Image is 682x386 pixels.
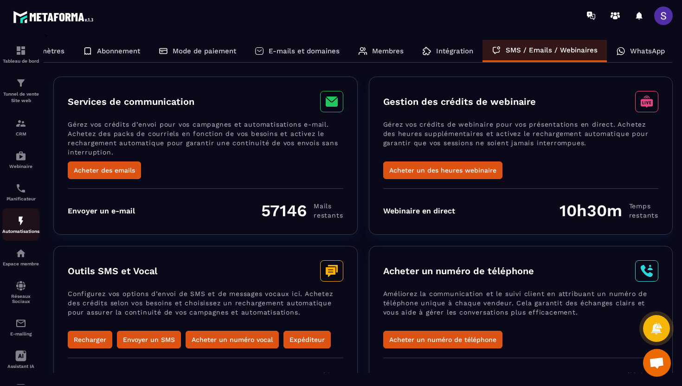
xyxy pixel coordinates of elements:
[383,331,502,348] button: Acheter un numéro de téléphone
[15,280,26,291] img: social-network
[261,201,343,220] div: 57146
[560,201,658,220] div: 10h30m
[506,46,598,54] p: SMS / Emails / Webinaires
[68,120,343,161] p: Gérez vos crédits d’envoi pour vos campagnes et automatisations e-mail. Achetez des packs de cour...
[314,211,343,220] span: restants
[2,143,39,176] a: automationsautomationsWebinaire
[97,47,140,55] p: Abonnement
[68,96,194,107] h3: Services de communication
[629,201,658,211] span: Temps
[15,318,26,329] img: email
[383,289,659,331] p: Améliorez la communication et le suivi client en attribuant un numéro de téléphone unique à chaqu...
[2,131,39,136] p: CRM
[623,371,658,380] span: Téléphone
[2,294,39,304] p: Réseaux Sociaux
[314,201,343,211] span: Mails
[2,208,39,241] a: automationsautomationsAutomatisations
[630,47,665,55] p: WhatsApp
[2,91,39,104] p: Tunnel de vente Site web
[2,58,39,64] p: Tableau de bord
[68,161,141,179] button: Acheter des emails
[15,215,26,226] img: automations
[68,265,157,277] h3: Outils SMS et Vocal
[2,111,39,143] a: formationformationCRM
[2,241,39,273] a: automationsautomationsEspace membre
[68,289,343,331] p: Configurez vos options d’envoi de SMS et de messages vocaux ici. Achetez des crédits selon vos be...
[13,8,97,26] img: logo
[643,349,671,377] div: Ouvrir le chat
[68,206,135,215] div: Envoyer un e-mail
[15,150,26,161] img: automations
[2,273,39,311] a: social-networksocial-networkRéseaux Sociaux
[372,47,404,55] p: Membres
[25,47,64,55] p: Paramètres
[186,331,279,348] button: Acheter un numéro vocal
[2,71,39,111] a: formationformationTunnel de vente Site web
[15,77,26,89] img: formation
[2,196,39,201] p: Planificateur
[269,47,340,55] p: E-mails et domaines
[117,331,181,348] button: Envoyer un SMS
[2,343,39,376] a: Assistant IA
[2,176,39,208] a: schedulerschedulerPlanificateur
[173,47,236,55] p: Mode de paiement
[68,331,112,348] button: Recharger
[15,118,26,129] img: formation
[2,38,39,71] a: formationformationTableau de bord
[314,371,343,380] span: Crédits
[2,311,39,343] a: emailemailE-mailing
[436,47,473,55] p: Intégration
[383,161,502,179] button: Acheter un des heures webinaire
[383,265,534,277] h3: Acheter un numéro de téléphone
[283,331,331,348] button: Expéditeur
[629,211,658,220] span: restants
[383,206,455,215] div: Webinaire en direct
[2,164,39,169] p: Webinaire
[15,45,26,56] img: formation
[2,364,39,369] p: Assistant IA
[15,183,26,194] img: scheduler
[383,120,659,161] p: Gérez vos crédits de webinaire pour vos présentations en direct. Achetez des heures supplémentair...
[383,96,536,107] h3: Gestion des crédits de webinaire
[2,331,39,336] p: E-mailing
[2,229,39,234] p: Automatisations
[15,248,26,259] img: automations
[2,261,39,266] p: Espace membre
